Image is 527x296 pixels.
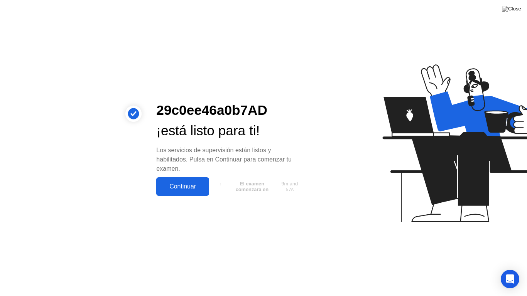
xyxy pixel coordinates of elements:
button: Continuar [156,177,209,196]
div: Los servicios de supervisión están listos y habilitados. Pulsa en Continuar para comenzar tu examen. [156,146,304,173]
span: 9m and 57s [279,181,301,192]
div: ¡está listo para ti! [156,121,304,141]
div: Open Intercom Messenger [501,270,519,288]
img: Close [502,6,521,12]
div: 29c0ee46a0b7AD [156,100,304,121]
button: El examen comenzará en9m and 57s [213,179,304,194]
div: Continuar [159,183,207,190]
